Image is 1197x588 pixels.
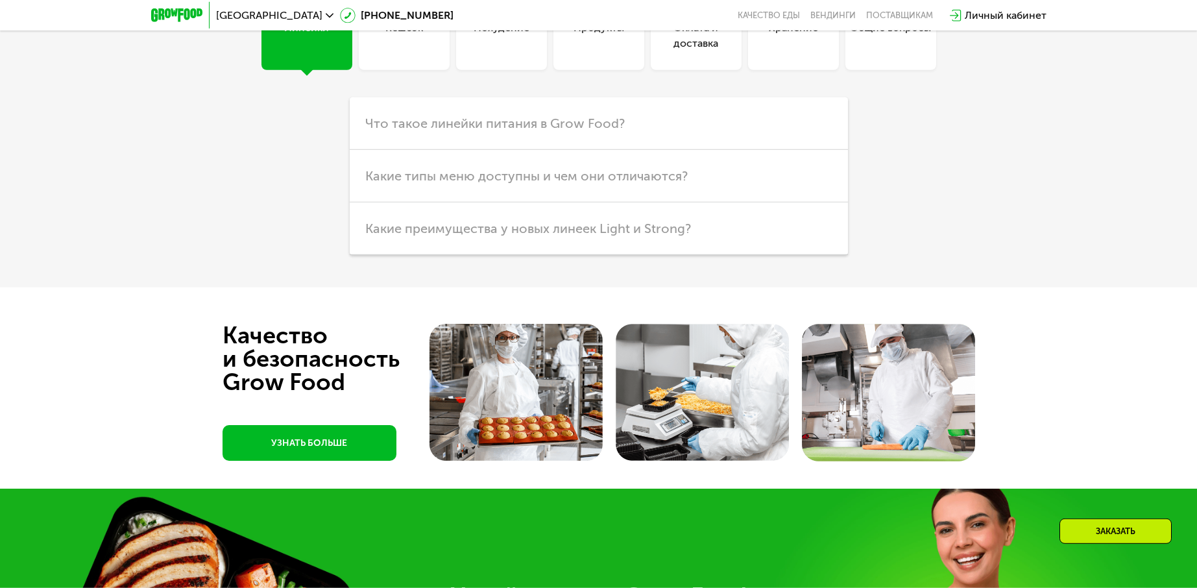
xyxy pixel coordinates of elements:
[866,10,933,21] div: поставщикам
[216,10,322,21] span: [GEOGRAPHIC_DATA]
[223,324,448,394] div: Качество и безопасность Grow Food
[385,20,423,51] div: Кешбэк
[651,20,742,51] div: Оплата и доставка
[474,20,529,51] div: Похудение
[965,8,1046,23] div: Личный кабинет
[850,20,931,51] div: Общие вопросы
[340,8,453,23] a: [PHONE_NUMBER]
[365,116,625,131] span: Что такое линейки питания в Grow Food?
[285,20,329,51] div: Линейки
[769,20,818,51] div: Хранение
[738,10,800,21] a: Качество еды
[574,20,624,51] div: Продукты
[810,10,856,21] a: Вендинги
[365,168,688,184] span: Какие типы меню доступны и чем они отличаются?
[223,425,396,461] a: УЗНАТЬ БОЛЬШЕ
[1059,519,1172,544] div: Заказать
[365,221,691,236] span: Какие преимущества у новых линеек Light и Strong?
